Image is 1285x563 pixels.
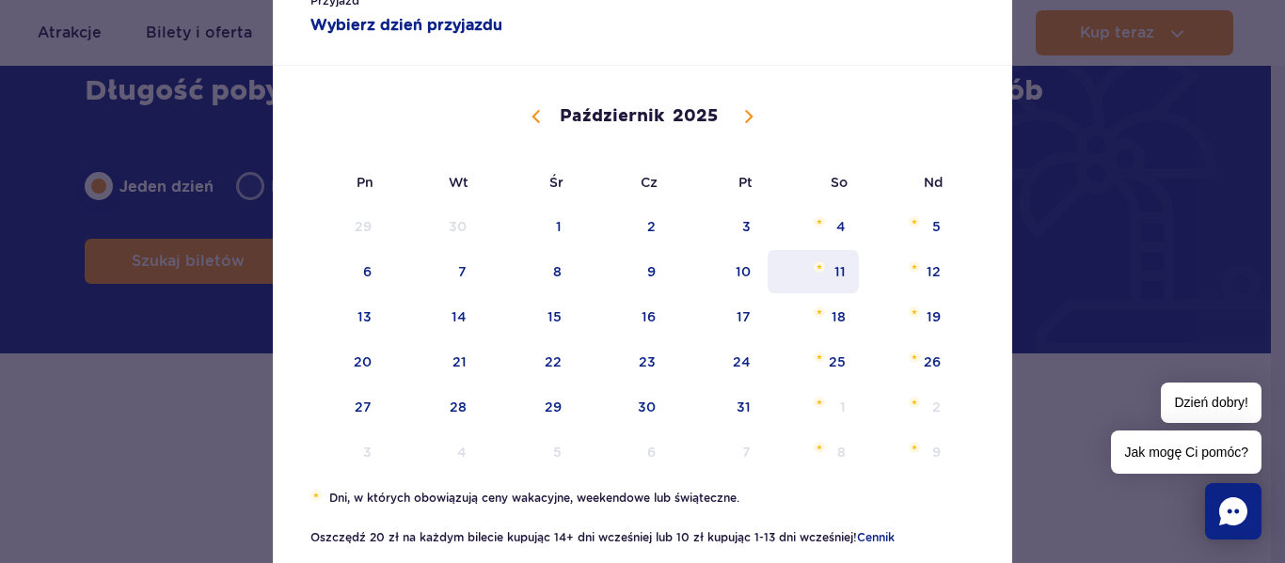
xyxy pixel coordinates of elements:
[310,490,975,507] li: Dni, w których obowiązują ceny wakacyjne, weekendowe lub świąteczne.
[292,250,387,293] span: Październik 6, 2025
[577,161,672,204] span: Cz
[577,250,672,293] span: Październik 9, 2025
[766,340,861,383] span: Październik 25, 2025
[671,205,766,248] span: Październik 3, 2025
[766,161,861,204] span: So
[671,295,766,338] span: Październik 17, 2025
[292,295,387,338] span: Październik 13, 2025
[577,205,672,248] span: Październik 2, 2025
[292,340,387,383] span: Październik 20, 2025
[671,340,766,383] span: Październik 24, 2025
[861,295,956,338] span: Październik 19, 2025
[671,161,766,204] span: Pt
[1111,430,1261,474] span: Jak mogę Ci pomóc?
[857,530,895,544] a: Cennik
[482,430,577,474] span: Listopad 5, 2025
[292,161,387,204] span: Pn
[387,205,482,248] span: Wrzesień 30, 2025
[387,340,482,383] span: Październik 21, 2025
[861,430,956,474] span: Listopad 9, 2025
[387,250,482,293] span: Październik 7, 2025
[482,385,577,429] span: Październik 29, 2025
[861,340,956,383] span: Październik 26, 2025
[387,430,482,474] span: Listopad 4, 2025
[292,385,387,429] span: Październik 27, 2025
[577,385,672,429] span: Październik 30, 2025
[766,205,861,248] span: Październik 4, 2025
[766,250,861,293] span: Październik 11, 2025
[292,430,387,474] span: Listopad 3, 2025
[1205,483,1261,540] div: Chat
[310,14,605,37] strong: Wybierz dzień przyjazdu
[766,295,861,338] span: Październik 18, 2025
[861,161,956,204] span: Nd
[482,250,577,293] span: Październik 8, 2025
[1161,383,1261,423] span: Dzień dobry!
[577,430,672,474] span: Listopad 6, 2025
[671,385,766,429] span: Październik 31, 2025
[387,161,482,204] span: Wt
[310,529,975,546] li: Oszczędź 20 zł na każdym bilecie kupując 14+ dni wcześniej lub 10 zł kupując 1-13 dni wcześniej!
[766,430,861,474] span: Listopad 8, 2025
[861,205,956,248] span: Październik 5, 2025
[577,340,672,383] span: Październik 23, 2025
[482,205,577,248] span: Październik 1, 2025
[577,295,672,338] span: Październik 16, 2025
[292,205,387,248] span: Wrzesień 29, 2025
[482,295,577,338] span: Październik 15, 2025
[387,385,482,429] span: Październik 28, 2025
[671,250,766,293] span: Październik 10, 2025
[387,295,482,338] span: Październik 14, 2025
[671,430,766,474] span: Listopad 7, 2025
[861,250,956,293] span: Październik 12, 2025
[766,385,861,429] span: Listopad 1, 2025
[482,340,577,383] span: Październik 22, 2025
[482,161,577,204] span: Śr
[861,385,956,429] span: Listopad 2, 2025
